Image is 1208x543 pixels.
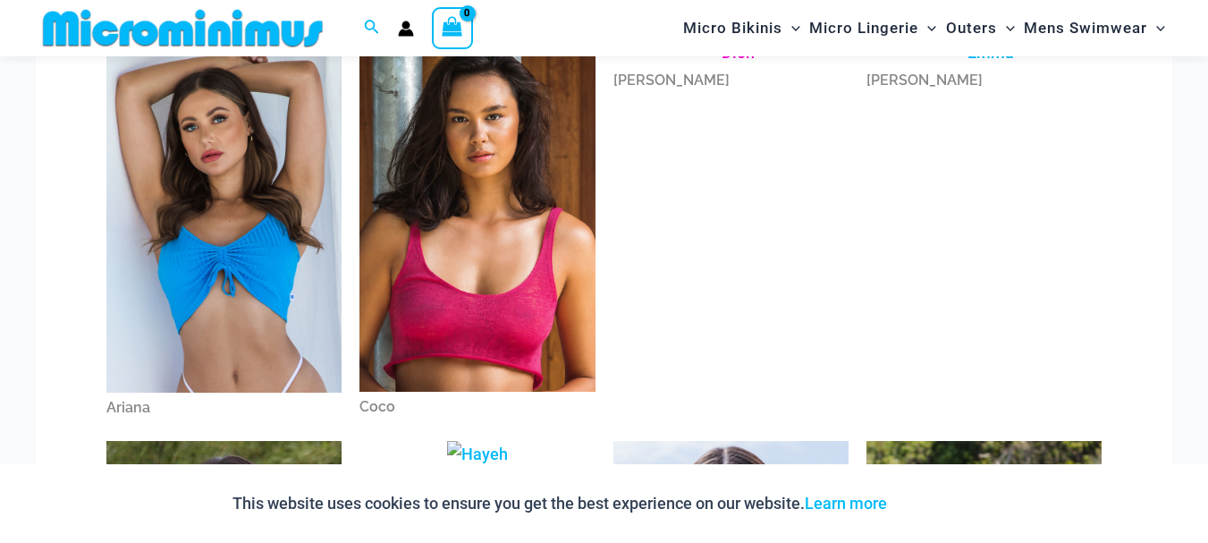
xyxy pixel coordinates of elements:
[782,5,800,51] span: Menu Toggle
[676,3,1172,54] nav: Site Navigation
[805,5,941,51] a: Micro LingerieMenu ToggleMenu Toggle
[918,5,936,51] span: Menu Toggle
[232,490,887,517] p: This website uses cookies to ensure you get the best experience on our website.
[359,39,595,393] img: Coco
[364,17,380,39] a: Search icon link
[359,441,595,498] a: HayehHayeh
[1019,5,1170,51] a: Mens SwimwearMenu ToggleMenu Toggle
[942,5,1019,51] a: OutersMenu ToggleMenu Toggle
[1147,5,1165,51] span: Menu Toggle
[398,21,414,37] a: Account icon link
[866,39,1102,97] a: Emma[PERSON_NAME]
[613,39,849,97] a: Dion[PERSON_NAME]
[900,482,976,525] button: Accept
[679,5,805,51] a: Micro BikinisMenu ToggleMenu Toggle
[447,441,508,468] img: Hayeh
[432,7,473,48] a: View Shopping Cart, empty
[809,5,918,51] span: Micro Lingerie
[359,392,595,422] div: Coco
[683,5,782,51] span: Micro Bikinis
[359,39,595,422] a: CocoCoco
[866,65,1102,96] div: [PERSON_NAME]
[106,393,342,423] div: Ariana
[106,39,342,423] a: ArianaAriana
[1024,5,1147,51] span: Mens Swimwear
[36,8,330,48] img: MM SHOP LOGO FLAT
[946,5,997,51] span: Outers
[613,65,849,96] div: [PERSON_NAME]
[106,39,342,393] img: Ariana
[997,5,1015,51] span: Menu Toggle
[805,494,887,513] a: Learn more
